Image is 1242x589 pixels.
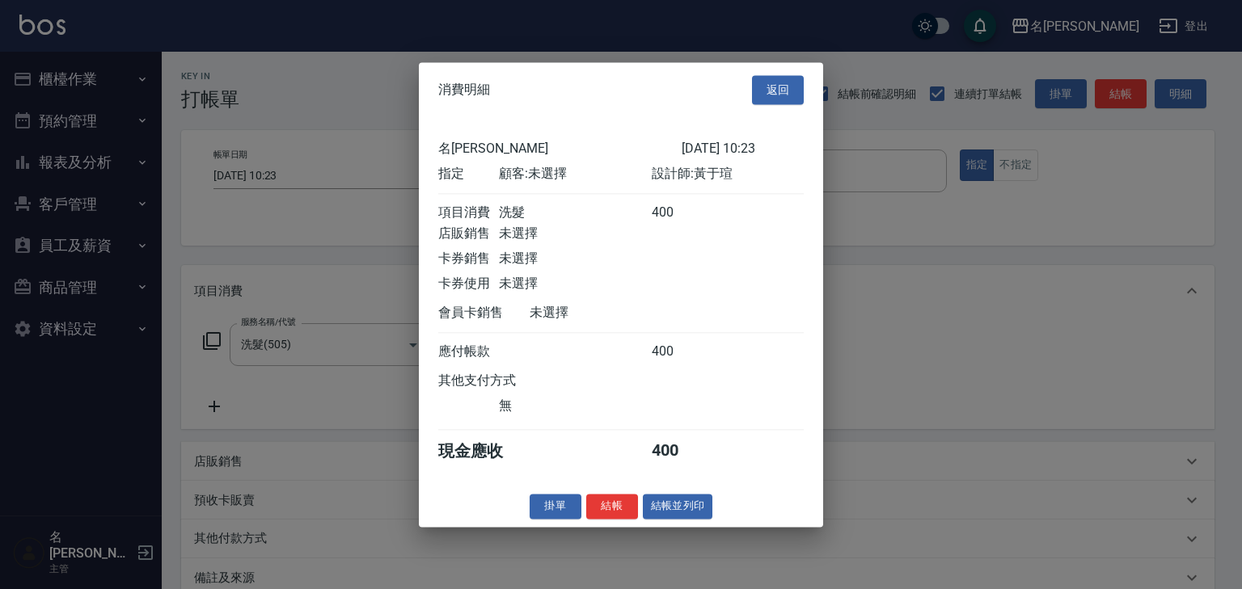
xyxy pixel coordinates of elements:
span: 消費明細 [438,82,490,98]
div: 名[PERSON_NAME] [438,141,682,158]
button: 結帳 [586,494,638,519]
div: 設計師: 黃于瑄 [652,166,804,183]
div: 無 [499,398,651,414]
div: 未選擇 [499,276,651,292]
div: 未選擇 [499,225,651,242]
button: 結帳並列印 [643,494,713,519]
div: 洗髮 [499,204,651,221]
div: 店販銷售 [438,225,499,242]
div: [DATE] 10:23 [682,141,804,158]
div: 顧客: 未選擇 [499,166,651,183]
div: 未選擇 [499,250,651,267]
div: 400 [652,440,712,462]
button: 返回 [752,75,804,105]
div: 卡券銷售 [438,250,499,267]
div: 現金應收 [438,440,530,462]
div: 400 [652,343,712,360]
div: 400 [652,204,712,221]
div: 指定 [438,166,499,183]
button: 掛單 [530,494,581,519]
div: 卡券使用 [438,276,499,292]
div: 未選擇 [530,305,682,322]
div: 應付帳款 [438,343,499,360]
div: 其他支付方式 [438,372,560,389]
div: 會員卡銷售 [438,305,530,322]
div: 項目消費 [438,204,499,221]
